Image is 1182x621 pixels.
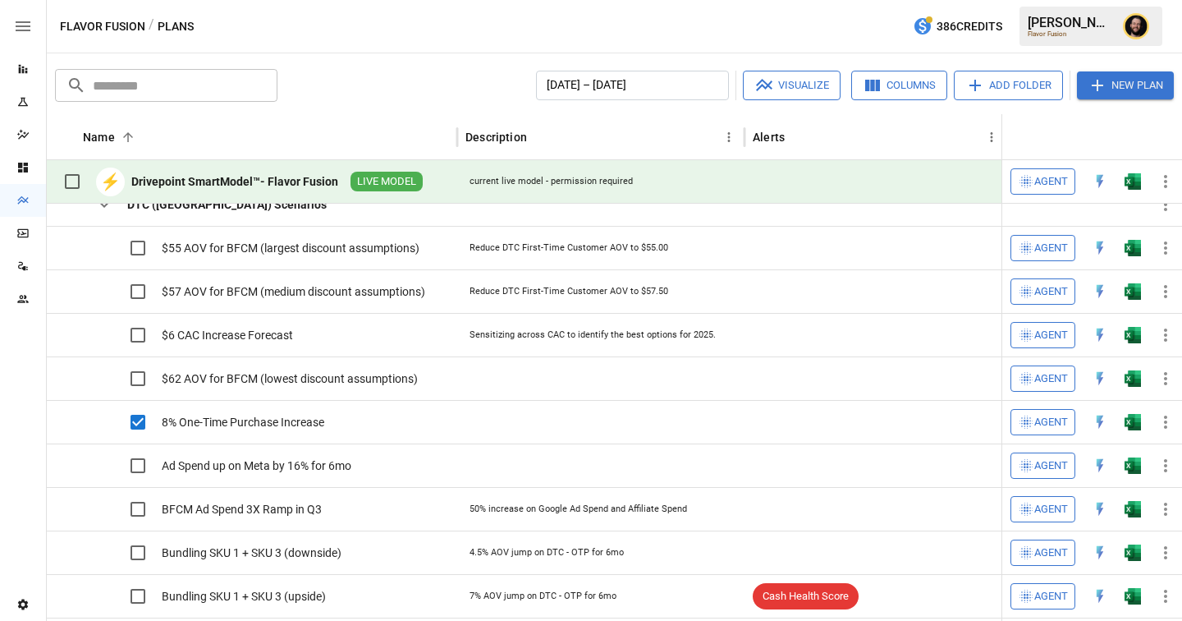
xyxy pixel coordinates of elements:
[1125,545,1141,561] div: Open in Excel
[1092,327,1108,343] img: quick-edit-flash.b8aec18c.svg
[149,16,154,37] div: /
[1125,414,1141,430] div: Open in Excel
[1092,370,1108,387] img: quick-edit-flash.b8aec18c.svg
[1125,283,1141,300] img: excel-icon.76473adf.svg
[937,16,1002,37] span: 386 Credits
[1113,3,1159,49] button: Ciaran Nugent
[1092,501,1108,517] img: quick-edit-flash.b8aec18c.svg
[1077,71,1174,99] button: New Plan
[470,546,624,559] div: 4.5% AOV jump on DTC - OTP for 6mo
[1125,173,1141,190] img: excel-icon.76473adf.svg
[753,131,785,144] div: Alerts
[117,126,140,149] button: Sort
[1092,173,1108,190] div: Open in Quick Edit
[1010,453,1075,479] button: Agent
[1034,544,1068,563] span: Agent
[1010,540,1075,566] button: Agent
[786,126,809,149] button: Sort
[1028,15,1113,30] div: [PERSON_NAME]
[1092,458,1108,474] img: quick-edit-flash.b8aec18c.svg
[162,283,425,300] div: $57 AOV for BFCM (medium discount assumptions)
[1092,458,1108,474] div: Open in Quick Edit
[1125,501,1141,517] div: Open in Excel
[753,589,859,605] span: Cash Health Score
[1125,240,1141,256] img: excel-icon.76473adf.svg
[131,173,338,190] div: Drivepoint SmartModel™- Flavor Fusion
[1092,283,1108,300] div: Open in Quick Edit
[162,414,324,430] div: 8% One-Time Purchase Increase
[1125,240,1141,256] div: Open in Excel
[96,168,125,196] div: ⚡
[1125,458,1141,474] div: Open in Excel
[1125,414,1141,430] img: excel-icon.76473adf.svg
[1092,173,1108,190] img: quick-edit-flash.b8aec18c.svg
[1010,409,1075,435] button: Agent
[1125,545,1141,561] img: excel-icon.76473adf.svg
[1010,278,1075,305] button: Agent
[1092,588,1108,605] div: Open in Quick Edit
[1092,545,1108,561] img: quick-edit-flash.b8aec18c.svg
[1123,13,1149,39] img: Ciaran Nugent
[743,71,841,100] button: Visualize
[1125,283,1141,300] div: Open in Excel
[162,370,418,387] div: $62 AOV for BFCM (lowest discount assumptions)
[1092,501,1108,517] div: Open in Quick Edit
[1010,322,1075,348] button: Agent
[470,175,633,188] div: current live model - permission required
[1034,283,1068,301] span: Agent
[83,131,115,144] div: Name
[162,588,326,605] div: Bundling SKU 1 + SKU 3 (upside)
[1034,326,1068,345] span: Agent
[470,590,616,603] div: 7% AOV jump on DTC - OTP for 6mo
[162,501,322,517] div: BFCM Ad Spend 3X Ramp in Q3
[1010,235,1075,261] button: Agent
[1092,327,1108,343] div: Open in Quick Edit
[1092,588,1108,605] img: quick-edit-flash.b8aec18c.svg
[1034,457,1068,476] span: Agent
[980,126,1003,149] button: Alerts column menu
[350,174,423,190] span: LIVE MODEL
[1125,588,1141,605] img: excel-icon.76473adf.svg
[1010,168,1075,195] button: Agent
[1092,545,1108,561] div: Open in Quick Edit
[162,327,293,343] div: $6 CAC Increase Forecast
[470,503,687,516] div: 50% increase on Google Ad Spend and Affiliate Spend
[1034,172,1068,191] span: Agent
[529,126,552,149] button: Sort
[162,545,341,561] div: Bundling SKU 1 + SKU 3 (downside)
[1125,588,1141,605] div: Open in Excel
[906,11,1009,42] button: 386Credits
[1034,587,1068,606] span: Agent
[851,71,947,100] button: Columns
[470,329,716,342] div: Sensitizing across CAC to identify the best options for 2025.
[1125,458,1141,474] img: excel-icon.76473adf.svg
[162,240,419,256] div: $55 AOV for BFCM (largest discount assumptions)
[127,196,327,213] div: DTC ([GEOGRAPHIC_DATA]) Scenarios
[1092,370,1108,387] div: Open in Quick Edit
[1034,500,1068,519] span: Agent
[1092,240,1108,256] img: quick-edit-flash.b8aec18c.svg
[1092,414,1108,430] div: Open in Quick Edit
[536,71,729,100] button: [DATE] – [DATE]
[1125,173,1141,190] div: Open in Excel
[1028,30,1113,38] div: Flavor Fusion
[717,126,740,149] button: Description column menu
[1034,239,1068,258] span: Agent
[1010,366,1075,392] button: Agent
[470,285,668,298] div: Reduce DTC First-Time Customer AOV to $57.50
[60,16,145,37] button: Flavor Fusion
[1159,126,1182,149] button: Sort
[954,71,1063,100] button: Add Folder
[162,458,351,474] div: Ad Spend up on Meta by 16% for 6mo
[465,131,527,144] div: Description
[470,241,668,255] div: Reduce DTC First-Time Customer AOV to $55.00
[1092,283,1108,300] img: quick-edit-flash.b8aec18c.svg
[1125,370,1141,387] div: Open in Excel
[1125,501,1141,517] img: excel-icon.76473adf.svg
[1010,583,1075,609] button: Agent
[1034,413,1068,432] span: Agent
[1125,327,1141,343] div: Open in Excel
[1034,370,1068,389] span: Agent
[1010,496,1075,522] button: Agent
